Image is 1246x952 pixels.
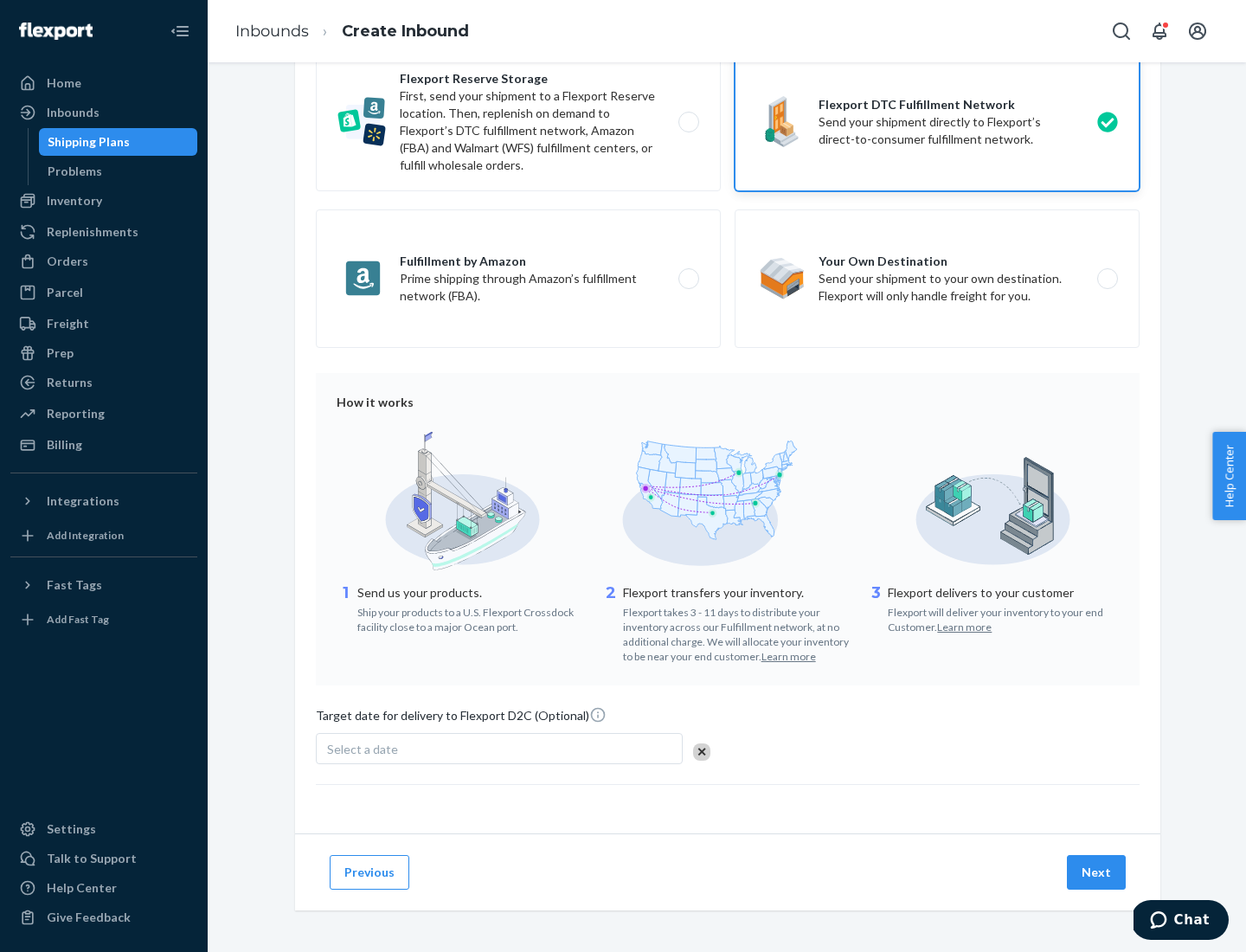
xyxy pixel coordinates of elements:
span: Target date for delivery to Flexport D2C (Optional) [316,706,607,731]
div: Settings [47,820,96,838]
div: Talk to Support [47,850,137,867]
div: Ship your products to a U.S. Flexport Crossdock facility close to a major Ocean port. [357,601,588,634]
p: Send us your products. [357,584,588,601]
div: Freight [47,315,89,332]
button: Previous [330,855,409,890]
button: Next [1067,855,1126,890]
button: Talk to Support [10,845,197,872]
iframe: Opens a widget where you can chat to one of our agents [1134,900,1229,943]
a: Reporting [10,400,197,428]
a: Add Integration [10,522,197,550]
div: Returns [47,374,93,391]
div: Orders [47,253,88,270]
div: Add Fast Tag [47,612,109,627]
a: Settings [10,815,197,843]
a: Orders [10,248,197,275]
a: Help Center [10,874,197,902]
button: Learn more [761,649,816,664]
a: Inbounds [235,22,309,41]
div: Fast Tags [47,576,102,594]
a: Problems [39,158,198,185]
button: Open account menu [1180,14,1215,48]
a: Inventory [10,187,197,215]
a: Add Fast Tag [10,606,197,634]
a: Billing [10,431,197,459]
a: Inbounds [10,99,197,126]
button: Learn more [937,620,992,634]
div: Billing [47,436,82,453]
span: Select a date [327,742,398,756]
button: Fast Tags [10,571,197,599]
div: Help Center [47,879,117,897]
img: Flexport logo [19,23,93,40]
button: Close Navigation [163,14,197,48]
div: Parcel [47,284,83,301]
a: Prep [10,339,197,367]
div: Add Integration [47,528,124,543]
button: Help Center [1212,432,1246,520]
a: Freight [10,310,197,338]
div: 2 [602,582,620,665]
div: Reporting [47,405,105,422]
button: Open notifications [1142,14,1177,48]
div: Prep [47,344,74,362]
div: Flexport takes 3 - 11 days to distribute your inventory across our Fulfillment network, at no add... [623,601,854,665]
a: Shipping Plans [39,128,198,156]
div: Inventory [47,192,102,209]
button: Open Search Box [1104,14,1139,48]
div: Shipping Plans [48,133,130,151]
p: Flexport delivers to your customer [888,584,1119,601]
div: Inbounds [47,104,100,121]
a: Replenishments [10,218,197,246]
div: Give Feedback [47,909,131,926]
div: Problems [48,163,102,180]
div: 1 [337,582,354,634]
div: Integrations [47,492,119,510]
a: Create Inbound [342,22,469,41]
a: Parcel [10,279,197,306]
ol: breadcrumbs [222,6,483,57]
div: Home [47,74,81,92]
div: How it works [337,394,1119,411]
button: Give Feedback [10,904,197,931]
p: Flexport transfers your inventory. [623,584,854,601]
div: Replenishments [47,223,138,241]
a: Home [10,69,197,97]
div: Flexport will deliver your inventory to your end Customer. [888,601,1119,634]
div: 3 [867,582,884,634]
button: Integrations [10,487,197,515]
a: Returns [10,369,197,396]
